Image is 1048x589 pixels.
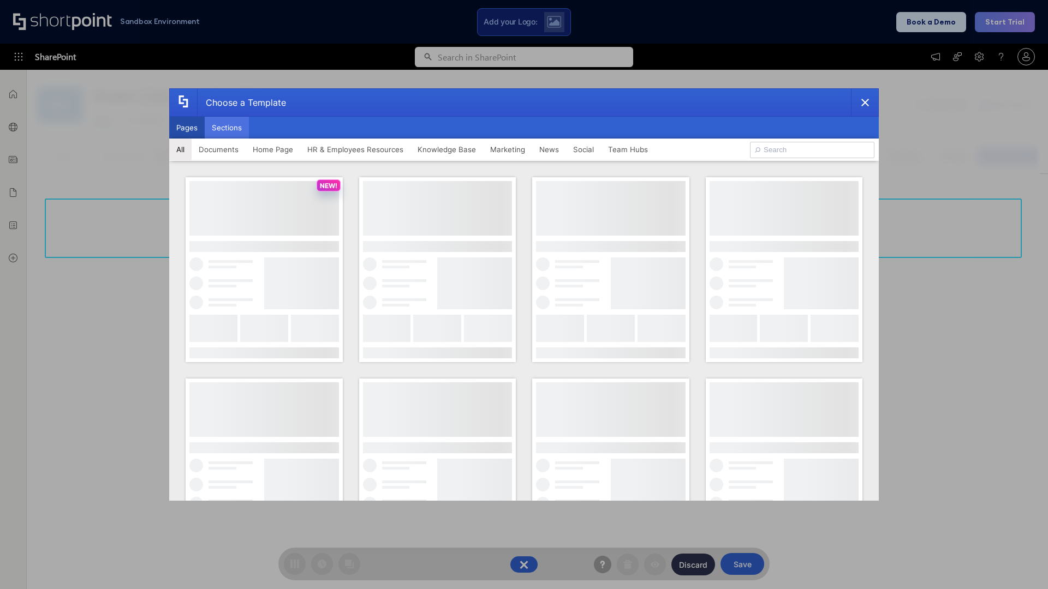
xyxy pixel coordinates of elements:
button: All [169,139,192,160]
input: Search [750,142,874,158]
div: Choose a Template [197,89,286,116]
button: Documents [192,139,246,160]
button: News [532,139,566,160]
button: Team Hubs [601,139,655,160]
div: template selector [169,88,879,501]
button: Marketing [483,139,532,160]
button: HR & Employees Resources [300,139,410,160]
button: Sections [205,117,249,139]
iframe: Chat Widget [993,537,1048,589]
button: Knowledge Base [410,139,483,160]
p: NEW! [320,182,337,190]
button: Social [566,139,601,160]
button: Home Page [246,139,300,160]
button: Pages [169,117,205,139]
